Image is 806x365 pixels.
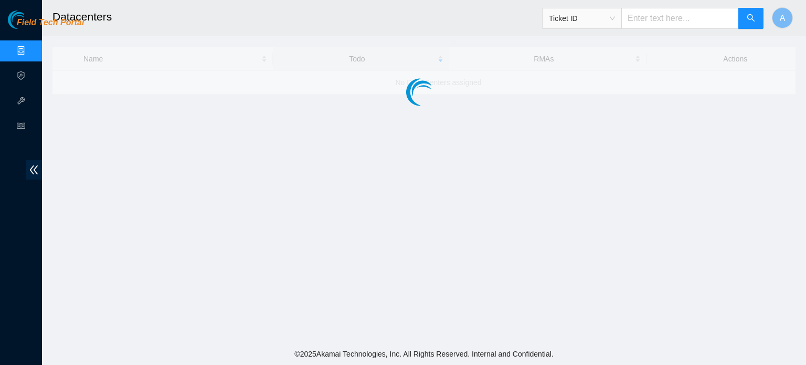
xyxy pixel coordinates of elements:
[549,11,615,26] span: Ticket ID
[8,19,84,33] a: Akamai TechnologiesField Tech Portal
[747,14,755,24] span: search
[8,11,53,29] img: Akamai Technologies
[17,18,84,28] span: Field Tech Portal
[17,117,25,138] span: read
[780,12,786,25] span: A
[738,8,763,29] button: search
[621,8,739,29] input: Enter text here...
[42,343,806,365] footer: © 2025 Akamai Technologies, Inc. All Rights Reserved. Internal and Confidential.
[772,7,793,28] button: A
[26,160,42,180] span: double-left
